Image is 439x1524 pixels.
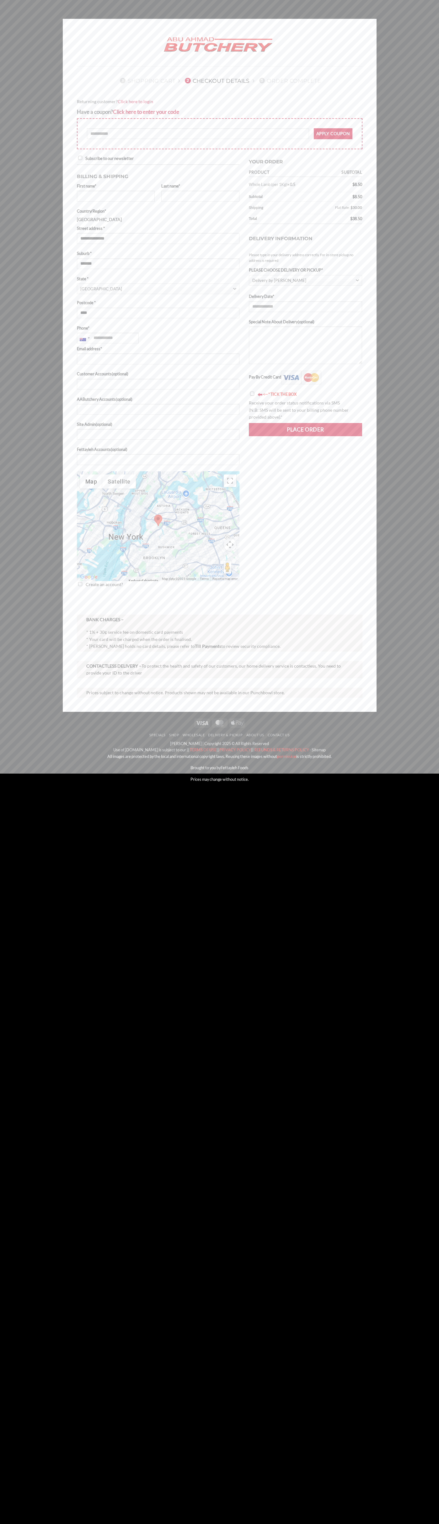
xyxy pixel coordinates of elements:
a: TERMS OF USE [189,747,217,752]
span: (optional) [116,397,132,402]
span: * [PERSON_NAME] holds no card details, please refer to to review security compliance. [86,643,281,649]
font: REFUNDS & RETURNS POLICY [254,747,309,752]
bdi: 30.00 [351,205,362,209]
th: Subtotal [249,192,326,202]
th: Subtotal [326,168,362,177]
label: First name [77,183,155,189]
label: Last name [161,183,239,189]
button: Map camera controls [224,538,236,551]
span: * Your card will be charged when the order is finalised. [86,637,192,642]
button: Apply coupon [314,128,352,139]
div: Have a coupon? [77,108,362,116]
span: $ [351,205,353,209]
form: Checkout [77,155,362,599]
bdi: 8.50 [352,182,362,187]
p: Prices may change without notice. [67,776,372,782]
small: Please type in your delivery address correctly. For in-store pickup no address is required [249,252,362,263]
span: Prices subject to change without notice. Products shown may not be available in our Punchbowl store. [86,690,285,695]
label: Flat Rate: [292,204,362,212]
span: $ [352,182,355,187]
a: 1Shopping Cart [118,77,175,84]
label: AAButchery Accounts [77,396,239,402]
td: Whole Lamb (per 1Kg) [249,177,326,192]
a: 2Checkout details [183,77,249,84]
label: Email address [77,346,239,352]
nav: Checkout steps [77,72,362,89]
span: Create an account? [86,582,123,587]
span: Subscribe to our newsletter [85,156,134,161]
strong: CONTACTLESS DELIVERY – [86,663,142,669]
button: Toggle fullscreen view [224,474,236,487]
span: (optional) [96,422,112,427]
label: PLEASE CHOOSE DELIVERY OR PICKUP [249,267,362,273]
a: Specials [149,733,166,737]
a: Contact Us [268,733,290,737]
span: 2 [185,78,190,83]
button: Place order [249,423,362,436]
a: permission [277,754,296,759]
span: 1 [120,78,126,83]
label: Phone [77,325,239,331]
font: TERMS OF USE [190,747,217,752]
button: Keyboard shortcuts [129,577,158,585]
a: SHOP [169,733,179,737]
img: arrow-blink.gif [257,393,263,397]
h3: Billing & Shipping [77,170,239,181]
label: Customer Accounts [77,371,239,377]
span: To protect the health and safety of our customers, our home delivery service is contactless. You ... [86,663,341,676]
button: Show street map [80,474,103,489]
span: (optional) [112,371,128,376]
a: PRIVACY POLICY [219,747,251,752]
button: Drag Pegman onto the map to open Street View [224,561,231,574]
a: Open this area in Google Maps (opens a new window) [78,573,99,581]
a: Report a map error [212,577,238,580]
span: (optional) [298,319,314,324]
div: Australia: +61 [77,333,92,343]
label: Special Note About Delivery [249,319,362,325]
img: Google [78,573,99,581]
p: All images are protected by the local and international copyright laws. Reusing these images with... [67,753,372,759]
div: Returning customer? [77,98,362,105]
a: Delivery & Pickup [208,733,243,737]
a: About Us [246,733,264,737]
th: Shipping [249,202,290,214]
p: Receive your order status notifications via SMS (N.B: SMS will be sent to your billing phone numb... [249,400,362,421]
span: (optional) [111,447,127,452]
button: Show satellite imagery [102,474,136,489]
input: Create an account? [78,582,82,586]
span: $ [352,194,355,199]
a: Terms (opens in new tab) [200,577,209,580]
label: Postcode [77,299,239,306]
a: Enter your coupon code [113,108,179,115]
span: State [77,283,239,294]
p: Brought to you by [67,765,372,771]
div: Payment icons [193,717,246,728]
h3: Your order [249,155,362,166]
span: Map data ©2025 Google [162,577,196,580]
a: Till Payments [195,643,221,649]
a: Fettayleh Foods [221,765,249,770]
span: * 1% + 30¢ service fee on domestic card payments [86,629,183,635]
strong: BANK CHARGES – [86,617,124,622]
label: State [77,276,239,282]
a: - [310,747,311,752]
input: <-- * TICK THE BOX [250,392,254,396]
a: Wholesale [183,733,205,737]
label: Country/Region [77,208,239,214]
span: Delivery by Abu Ahmad Butchery [249,275,362,286]
a: REFUNDS & RETURNS POLICY [254,747,309,752]
th: Product [249,168,326,177]
span: New South Wales [80,284,233,294]
a: Sitemap [312,747,326,752]
font: <-- * TICK THE BOX [263,392,297,397]
h3: Delivery Information [249,229,362,249]
label: Fettayleh Accounts [77,446,239,452]
img: Abu Ahmad Butchery [158,33,278,57]
label: Site Admin [77,421,239,427]
bdi: 8.50 [352,194,362,199]
a: Click here to login [118,99,153,104]
img: Pay By Credit Card [281,371,321,384]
